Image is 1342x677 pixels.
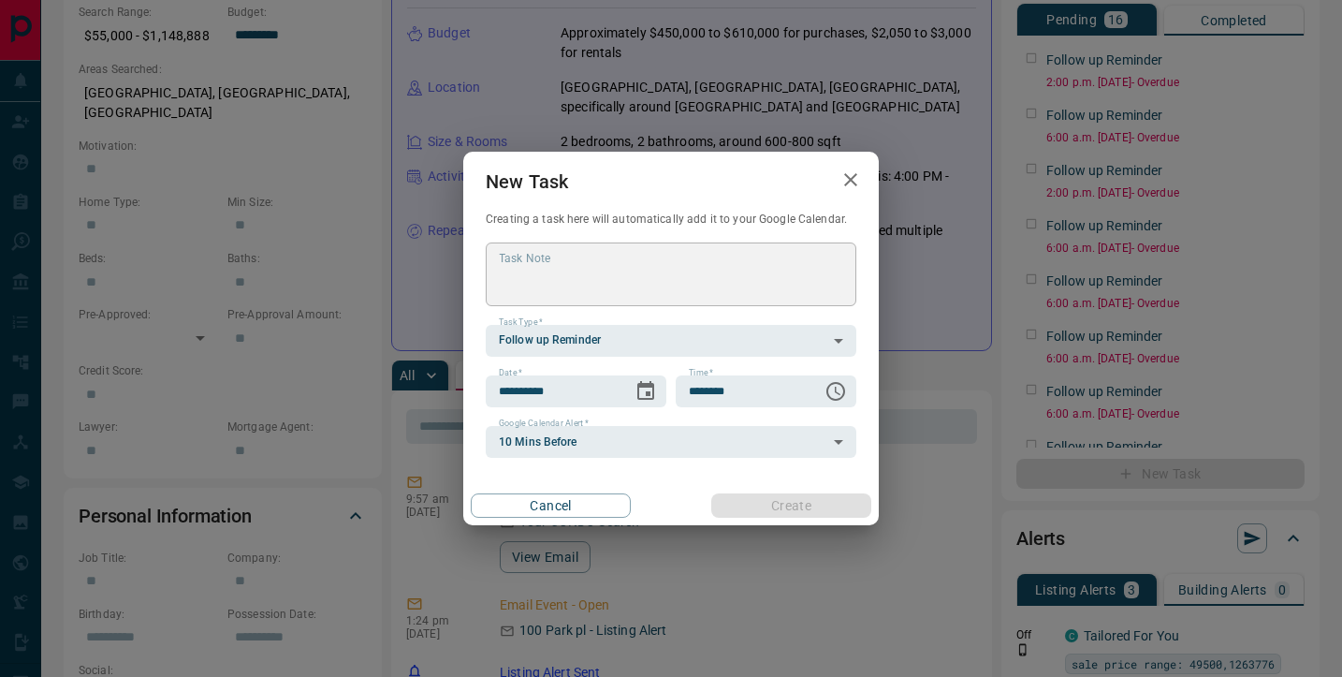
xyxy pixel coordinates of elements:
button: Choose time, selected time is 6:00 AM [817,373,854,410]
h2: New Task [463,152,591,212]
label: Time [689,367,713,379]
p: Creating a task here will automatically add it to your Google Calendar. [486,212,856,228]
button: Choose date, selected date is Sep 10, 2025 [627,373,664,410]
button: Cancel [471,493,631,518]
div: 10 Mins Before [486,426,856,458]
div: Follow up Reminder [486,325,856,357]
label: Date [499,367,522,379]
label: Task Type [499,316,543,329]
label: Google Calendar Alert [499,418,589,430]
